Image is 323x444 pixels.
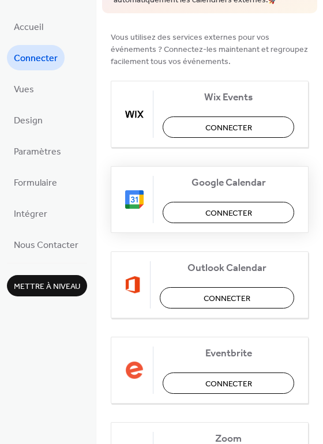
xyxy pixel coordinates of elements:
[111,32,309,68] span: Vous utilisez des services externes pour vos événements ? Connectez-les maintenant et regroupez f...
[14,174,57,193] span: Formulaire
[7,76,41,101] a: Vues
[125,361,144,379] img: eventbrite
[204,293,250,305] span: Connecter
[163,348,294,360] span: Eventbrite
[163,92,294,104] span: Wix Events
[14,205,47,224] span: Intégrer
[7,232,85,257] a: Nous Contacter
[7,170,64,195] a: Formulaire
[14,81,34,99] span: Vues
[125,105,144,123] img: wix
[163,177,294,189] span: Google Calendar
[205,122,252,134] span: Connecter
[7,14,50,39] a: Accueil
[160,262,294,274] span: Outlook Calendar
[163,372,294,394] button: Connecter
[125,190,144,209] img: google
[160,287,294,308] button: Connecter
[125,276,141,294] img: outlook
[205,208,252,220] span: Connecter
[205,378,252,390] span: Connecter
[14,143,61,161] span: Paramètres
[14,112,43,130] span: Design
[7,138,68,164] a: Paramètres
[7,45,65,70] a: Connecter
[163,116,294,138] button: Connecter
[14,236,78,255] span: Nous Contacter
[14,18,43,37] span: Accueil
[7,107,50,133] a: Design
[7,201,54,226] a: Intégrer
[14,281,80,293] span: Mettre à niveau
[7,275,87,296] button: Mettre à niveau
[163,202,294,223] button: Connecter
[14,50,58,68] span: Connecter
